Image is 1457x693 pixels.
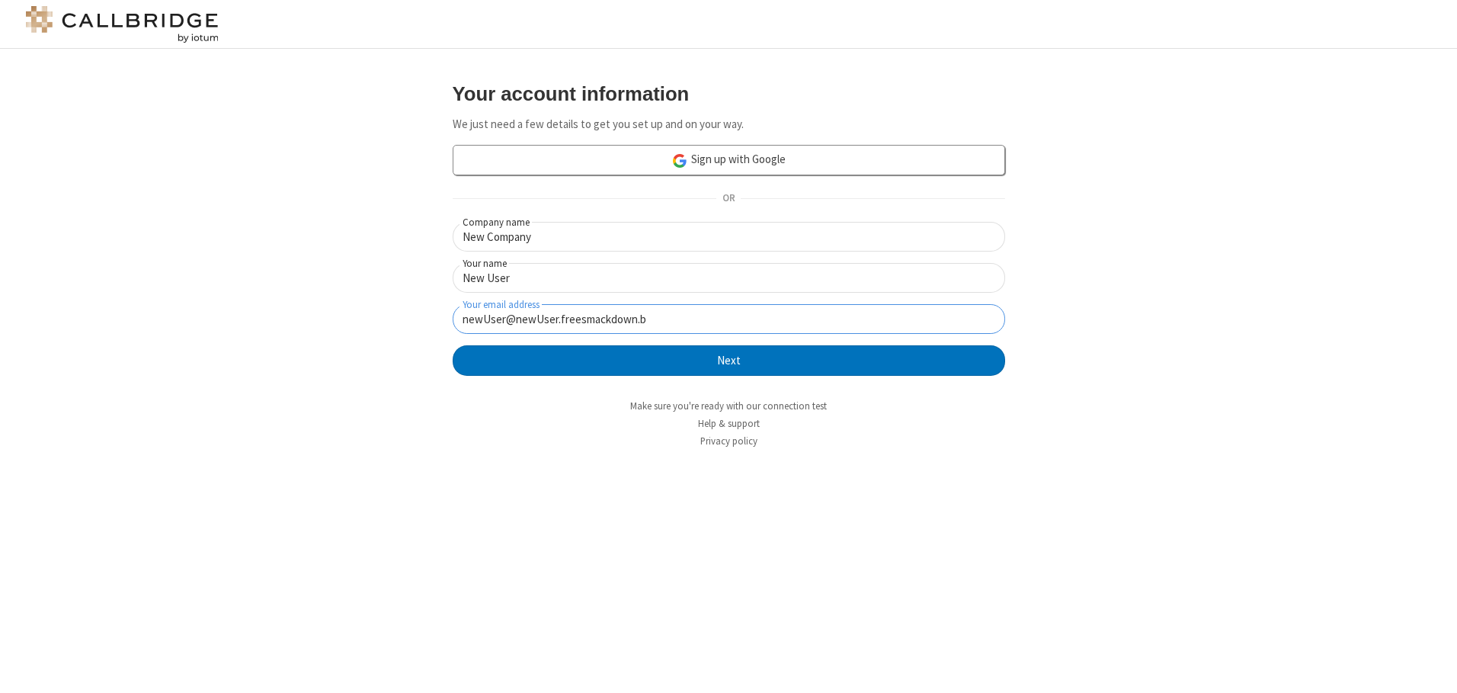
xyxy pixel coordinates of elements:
[453,345,1005,376] button: Next
[698,417,760,430] a: Help & support
[700,435,757,448] a: Privacy policy
[453,116,1005,133] p: We just need a few details to get you set up and on your way.
[453,222,1005,252] input: Company name
[453,304,1005,334] input: Your email address
[453,263,1005,293] input: Your name
[671,152,688,169] img: google-icon.png
[716,188,741,210] span: OR
[23,6,221,43] img: logo@2x.png
[453,145,1005,175] a: Sign up with Google
[453,83,1005,104] h3: Your account information
[630,399,827,412] a: Make sure you're ready with our connection test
